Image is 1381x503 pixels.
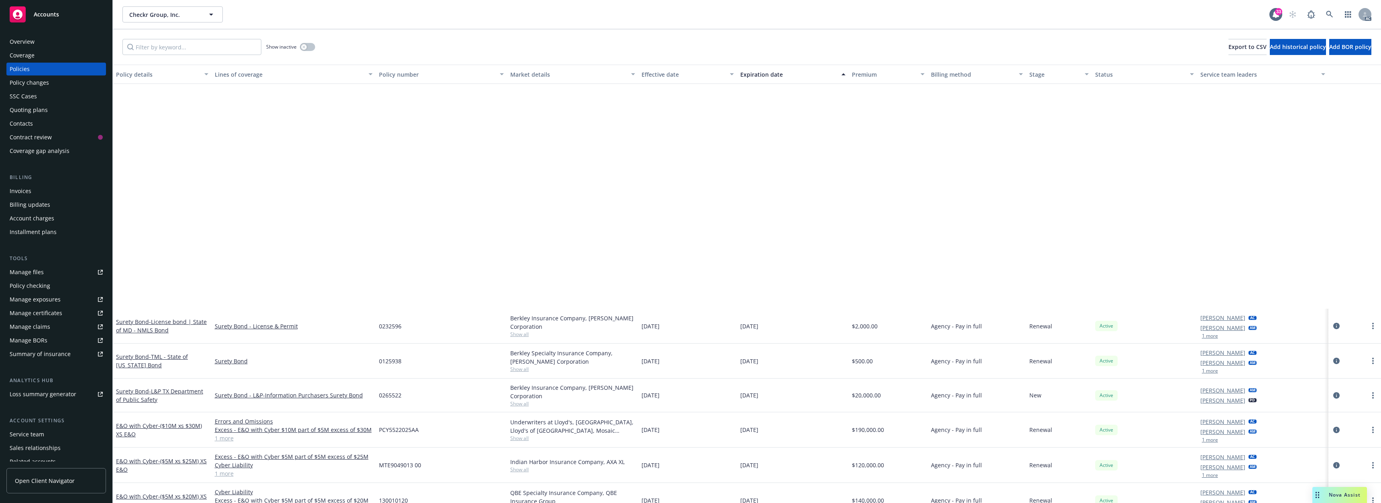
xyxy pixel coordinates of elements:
a: more [1368,391,1378,400]
a: Surety Bond - L&P-Information Purchasers Surety Bond [215,391,373,399]
span: Nova Assist [1329,491,1361,498]
span: Agency - Pay in full [931,461,982,469]
div: Installment plans [10,226,57,238]
span: $20,000.00 [852,391,881,399]
div: Premium [852,70,915,79]
a: Surety Bond - License & Permit [215,322,373,330]
span: Checkr Group, Inc. [129,10,199,19]
a: Overview [6,35,106,48]
span: [DATE] [740,357,758,365]
button: Nova Assist [1312,487,1367,503]
button: 1 more [1202,369,1218,373]
span: - L&P TX Department of Public Safety [116,387,203,403]
span: Active [1098,426,1114,434]
a: [PERSON_NAME] [1200,348,1245,357]
span: $2,000.00 [852,322,878,330]
span: Show all [510,331,635,338]
a: Account charges [6,212,106,225]
span: Add BOR policy [1329,43,1371,51]
a: [PERSON_NAME] [1200,428,1245,436]
span: $500.00 [852,357,873,365]
div: Expiration date [740,70,837,79]
button: Billing method [928,65,1027,84]
a: Service team [6,428,106,441]
a: [PERSON_NAME] [1200,358,1245,367]
span: Export to CSV [1228,43,1267,51]
span: Renewal [1029,357,1052,365]
span: Renewal [1029,461,1052,469]
div: Policy number [379,70,495,79]
a: Surety Bond [215,357,373,365]
a: Cyber Liability [215,461,373,469]
span: Active [1098,357,1114,365]
span: [DATE] [642,357,660,365]
div: Service team [10,428,44,441]
div: 33 [1275,7,1282,14]
button: Policy details [113,65,212,84]
span: Show all [510,400,635,407]
div: Berkley Specialty Insurance Company, [PERSON_NAME] Corporation [510,349,635,366]
div: Account charges [10,212,54,225]
span: New [1029,391,1041,399]
span: Active [1098,462,1114,469]
div: Manage claims [10,320,50,333]
span: - ($5M xs $25M) XS E&O [116,457,207,473]
a: Surety Bond [116,318,207,334]
div: Quoting plans [10,104,48,116]
span: [DATE] [642,391,660,399]
div: Manage certificates [10,307,62,320]
div: Coverage [10,49,35,62]
div: Policy checking [10,279,50,292]
a: [PERSON_NAME] [1200,386,1245,395]
span: Active [1098,392,1114,399]
a: more [1368,356,1378,366]
div: Tools [6,255,106,263]
a: Sales relationships [6,442,106,454]
a: Contract review [6,131,106,144]
div: SSC Cases [10,90,37,103]
a: Billing updates [6,198,106,211]
a: Surety Bond [116,353,188,369]
span: [DATE] [740,426,758,434]
a: Accounts [6,3,106,26]
span: Accounts [34,11,59,18]
a: circleInformation [1332,356,1341,366]
div: Manage files [10,266,44,279]
a: Manage files [6,266,106,279]
div: Policies [10,63,30,75]
span: Show all [510,435,635,442]
div: Overview [10,35,35,48]
span: - ($10M xs $30M) XS E&O [116,422,202,438]
button: Service team leaders [1197,65,1328,84]
div: Berkley Insurance Company, [PERSON_NAME] Corporation [510,314,635,331]
div: Summary of insurance [10,348,71,360]
a: Contacts [6,117,106,130]
a: Manage BORs [6,334,106,347]
a: more [1368,460,1378,470]
button: Expiration date [737,65,849,84]
button: Policy number [376,65,507,84]
a: Errors and Omissions [215,417,373,426]
span: Show inactive [266,43,297,50]
a: more [1368,321,1378,331]
div: Billing updates [10,198,50,211]
span: [DATE] [642,322,660,330]
a: Switch app [1340,6,1356,22]
a: Manage exposures [6,293,106,306]
span: [DATE] [740,391,758,399]
button: Export to CSV [1228,39,1267,55]
span: 0125938 [379,357,401,365]
a: Policy checking [6,279,106,292]
a: 1 more [215,469,373,478]
div: Market details [510,70,626,79]
a: Related accounts [6,455,106,468]
div: Contacts [10,117,33,130]
div: Sales relationships [10,442,61,454]
button: 1 more [1202,438,1218,442]
a: Policy changes [6,76,106,89]
div: Invoices [10,185,31,198]
span: $120,000.00 [852,461,884,469]
a: [PERSON_NAME] [1200,314,1245,322]
a: Summary of insurance [6,348,106,360]
span: - License bond | State of MD - NMLS Bond [116,318,207,334]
